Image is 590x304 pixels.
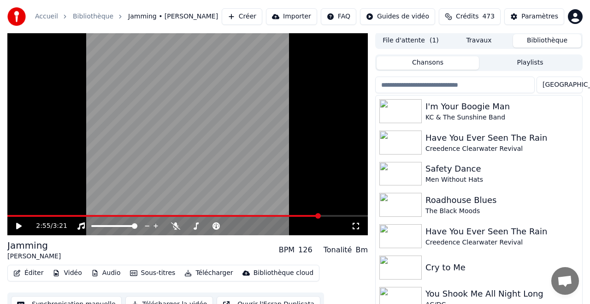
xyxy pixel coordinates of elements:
nav: breadcrumb [35,12,218,21]
button: Importer [266,8,317,25]
button: Télécharger [181,267,236,280]
div: 126 [298,244,313,256]
button: Éditer [10,267,47,280]
button: Playlists [479,56,581,70]
button: File d'attente [377,34,445,48]
button: Crédits473 [439,8,501,25]
button: Audio [88,267,124,280]
span: 3:21 [53,221,67,231]
span: Crédits [456,12,478,21]
button: FAQ [321,8,356,25]
button: Bibliothèque [513,34,581,48]
div: Creedence Clearwater Revival [425,144,578,154]
div: / [36,221,58,231]
div: Ouvrir le chat [551,267,579,295]
button: Vidéo [49,267,85,280]
button: Sous-titres [126,267,179,280]
div: Cry to Me [425,261,578,274]
div: Creedence Clearwater Revival [425,238,578,247]
div: You Shook Me All Night Long [425,287,578,300]
div: Have You Ever Seen The Rain [425,225,578,238]
div: Men Without Hats [425,175,578,185]
div: KC & The Sunshine Band [425,113,578,122]
div: BPM [279,244,295,256]
div: The Black Moods [425,207,578,216]
button: Travaux [445,34,513,48]
div: I'm Your Boogie Man [425,100,578,113]
div: Safety Dance [425,162,578,175]
div: Roadhouse Blues [425,194,578,207]
img: youka [7,7,26,26]
span: ( 1 ) [430,36,439,45]
div: Bm [355,244,368,256]
span: 2:55 [36,221,50,231]
button: Chansons [377,56,479,70]
button: Paramètres [504,8,564,25]
span: Jamming • [PERSON_NAME] [128,12,218,21]
div: Bibliothèque cloud [254,268,313,278]
a: Accueil [35,12,58,21]
div: Have You Ever Seen The Rain [425,131,578,144]
button: Créer [222,8,262,25]
div: Tonalité [324,244,352,256]
span: 473 [482,12,495,21]
div: Jamming [7,239,61,252]
button: Guides de vidéo [360,8,435,25]
div: [PERSON_NAME] [7,252,61,261]
div: Paramètres [521,12,558,21]
a: Bibliothèque [73,12,113,21]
